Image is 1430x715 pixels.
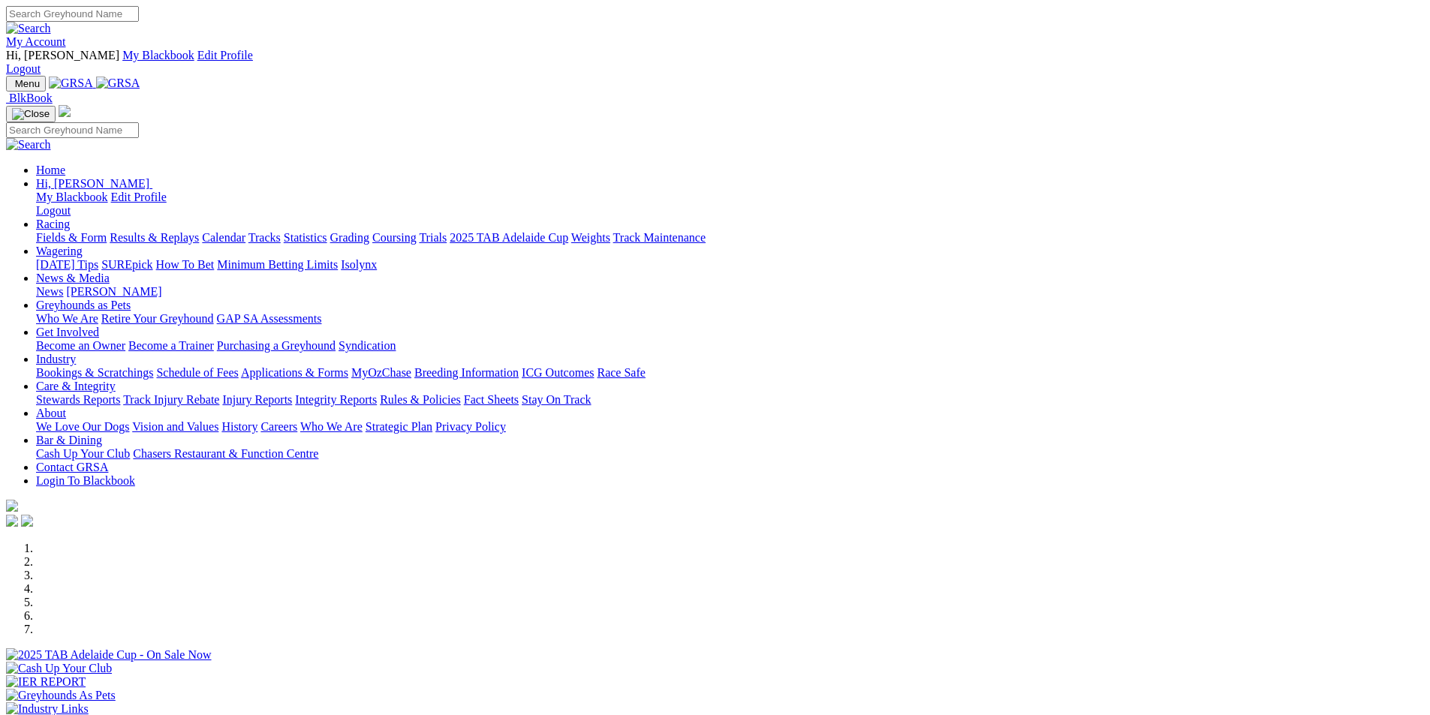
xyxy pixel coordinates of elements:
a: Coursing [372,231,417,244]
a: Care & Integrity [36,380,116,392]
a: Privacy Policy [435,420,506,433]
img: twitter.svg [21,515,33,527]
a: Racing [36,218,70,230]
a: Applications & Forms [241,366,348,379]
input: Search [6,122,139,138]
img: Close [12,108,50,120]
a: Logout [6,62,41,75]
a: Stay On Track [522,393,591,406]
a: Vision and Values [132,420,218,433]
a: Purchasing a Greyhound [217,339,336,352]
div: Greyhounds as Pets [36,312,1424,326]
img: Search [6,22,51,35]
a: Track Maintenance [613,231,706,244]
div: Hi, [PERSON_NAME] [36,191,1424,218]
a: About [36,407,66,419]
a: [PERSON_NAME] [66,285,161,298]
a: MyOzChase [351,366,411,379]
a: Logout [36,204,71,217]
a: My Account [6,35,66,48]
a: We Love Our Dogs [36,420,129,433]
a: Tracks [248,231,281,244]
a: Contact GRSA [36,461,108,473]
img: Greyhounds As Pets [6,689,116,702]
a: Fields & Form [36,231,107,244]
div: Wagering [36,258,1424,272]
a: SUREpick [101,258,152,271]
a: BlkBook [6,92,53,104]
img: Cash Up Your Club [6,662,112,675]
div: News & Media [36,285,1424,299]
a: Who We Are [300,420,363,433]
a: Race Safe [597,366,645,379]
a: History [221,420,257,433]
div: Industry [36,366,1424,380]
a: Login To Blackbook [36,474,135,487]
a: ICG Outcomes [522,366,594,379]
img: GRSA [49,77,93,90]
a: News & Media [36,272,110,284]
a: Wagering [36,245,83,257]
a: Integrity Reports [295,393,377,406]
div: Care & Integrity [36,393,1424,407]
div: My Account [6,49,1424,76]
a: Calendar [202,231,245,244]
a: Breeding Information [414,366,519,379]
a: News [36,285,63,298]
a: Stewards Reports [36,393,120,406]
div: Racing [36,231,1424,245]
a: Get Involved [36,326,99,338]
a: Chasers Restaurant & Function Centre [133,447,318,460]
button: Toggle navigation [6,76,46,92]
a: Bookings & Scratchings [36,366,153,379]
a: [DATE] Tips [36,258,98,271]
a: Schedule of Fees [156,366,238,379]
a: Edit Profile [111,191,167,203]
a: 2025 TAB Adelaide Cup [450,231,568,244]
a: Statistics [284,231,327,244]
a: Hi, [PERSON_NAME] [36,177,152,190]
button: Toggle navigation [6,106,56,122]
a: Grading [330,231,369,244]
a: Industry [36,353,76,365]
a: Track Injury Rebate [123,393,219,406]
span: Hi, [PERSON_NAME] [6,49,119,62]
a: GAP SA Assessments [217,312,322,325]
a: Minimum Betting Limits [217,258,338,271]
a: Strategic Plan [366,420,432,433]
a: Trials [419,231,447,244]
a: Become an Owner [36,339,125,352]
a: Cash Up Your Club [36,447,130,460]
a: Syndication [339,339,396,352]
img: GRSA [96,77,140,90]
a: Isolynx [341,258,377,271]
span: BlkBook [9,92,53,104]
a: Greyhounds as Pets [36,299,131,311]
div: About [36,420,1424,434]
a: Home [36,164,65,176]
div: Bar & Dining [36,447,1424,461]
a: Weights [571,231,610,244]
a: My Blackbook [122,49,194,62]
img: facebook.svg [6,515,18,527]
a: Become a Trainer [128,339,214,352]
a: Careers [260,420,297,433]
span: Hi, [PERSON_NAME] [36,177,149,190]
img: IER REPORT [6,675,86,689]
a: Results & Replays [110,231,199,244]
a: Rules & Policies [380,393,461,406]
a: My Blackbook [36,191,108,203]
a: Bar & Dining [36,434,102,446]
a: Who We Are [36,312,98,325]
span: Menu [15,78,40,89]
img: Search [6,138,51,152]
a: How To Bet [156,258,215,271]
a: Injury Reports [222,393,292,406]
input: Search [6,6,139,22]
img: logo-grsa-white.png [6,500,18,512]
img: 2025 TAB Adelaide Cup - On Sale Now [6,648,212,662]
a: Fact Sheets [464,393,519,406]
a: Retire Your Greyhound [101,312,214,325]
img: logo-grsa-white.png [59,105,71,117]
div: Get Involved [36,339,1424,353]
